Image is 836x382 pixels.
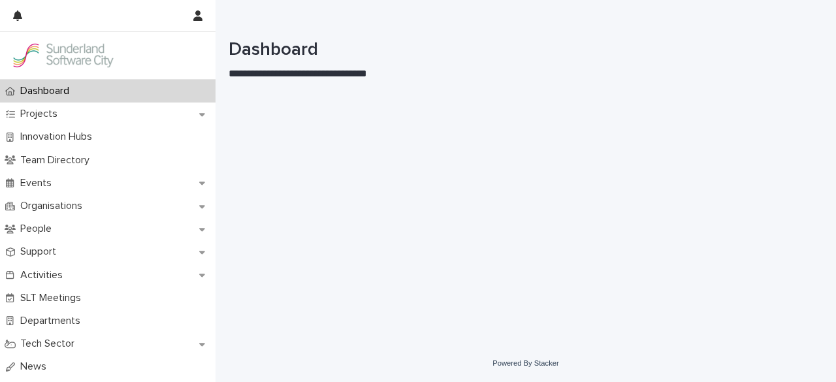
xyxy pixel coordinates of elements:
[15,177,62,189] p: Events
[15,360,57,373] p: News
[492,359,558,367] a: Powered By Stacker
[15,246,67,258] p: Support
[15,223,62,235] p: People
[15,269,73,281] p: Activities
[15,85,80,97] p: Dashboard
[15,200,93,212] p: Organisations
[15,315,91,327] p: Departments
[15,292,91,304] p: SLT Meetings
[15,131,103,143] p: Innovation Hubs
[10,42,115,69] img: Kay6KQejSz2FjblR6DWv
[15,338,85,350] p: Tech Sector
[229,39,823,61] h1: Dashboard
[15,154,100,167] p: Team Directory
[15,108,68,120] p: Projects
